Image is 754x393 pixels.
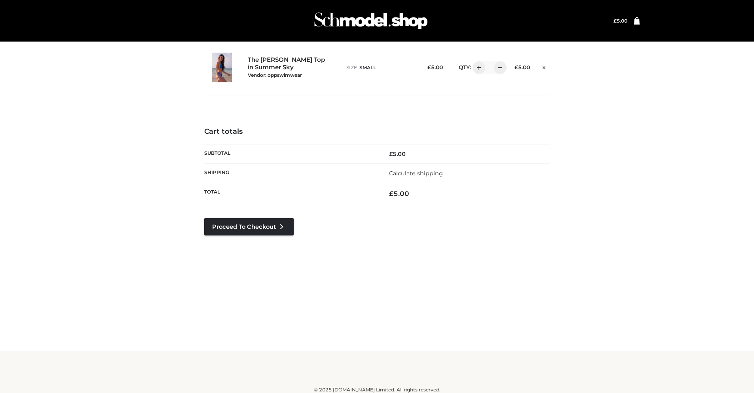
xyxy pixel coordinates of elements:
[389,190,393,197] span: £
[204,127,550,136] h4: Cart totals
[389,150,406,158] bdi: 5.00
[613,18,627,24] a: £5.00
[427,64,443,70] bdi: 5.00
[346,64,414,71] p: size :
[248,72,302,78] small: Vendor: oppswimwear
[248,56,329,78] a: The [PERSON_NAME] Top in Summer SkyVendor: oppswimwear
[204,144,377,163] th: Subtotal
[515,64,518,70] span: £
[427,64,431,70] span: £
[515,64,530,70] bdi: 5.00
[613,18,617,24] span: £
[389,190,409,197] bdi: 5.00
[204,183,377,204] th: Total
[389,150,393,158] span: £
[204,163,377,183] th: Shipping
[451,61,501,74] div: QTY:
[359,65,376,70] span: SMALL
[538,61,550,72] a: Remove this item
[389,170,443,177] a: Calculate shipping
[204,218,294,235] a: Proceed to Checkout
[311,5,430,36] img: Schmodel Admin 964
[613,18,627,24] bdi: 5.00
